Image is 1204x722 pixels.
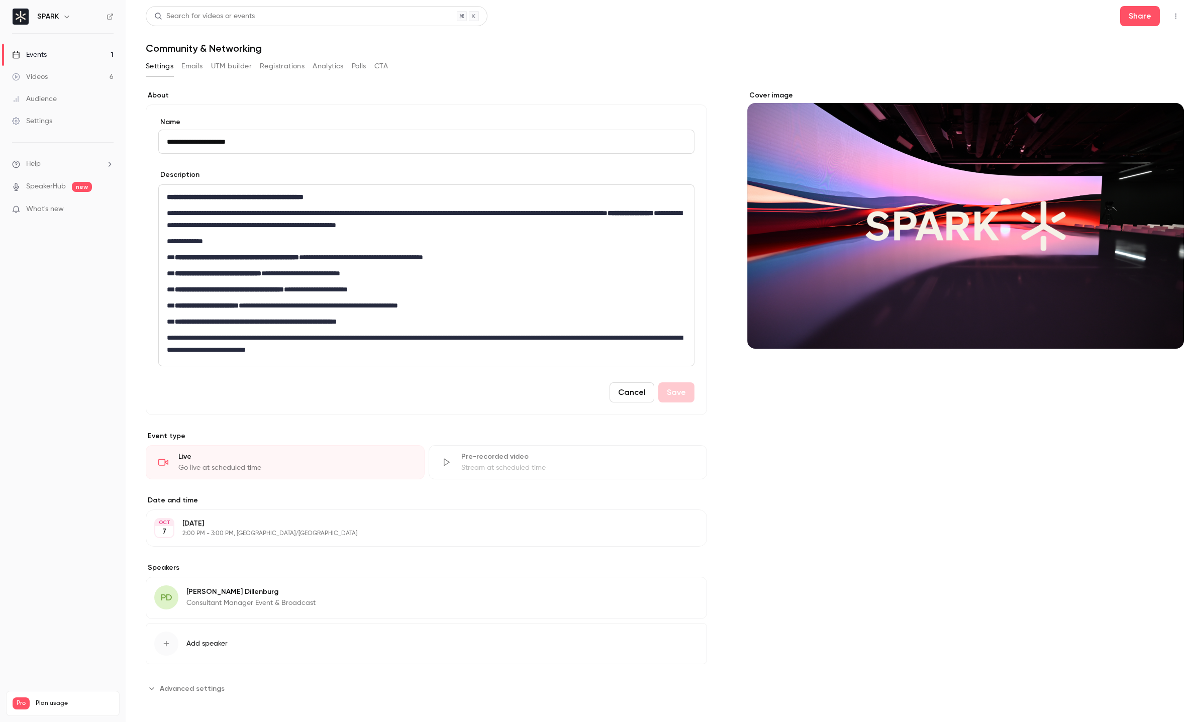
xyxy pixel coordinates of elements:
[72,182,92,192] span: new
[182,519,654,529] p: [DATE]
[12,94,57,104] div: Audience
[13,697,30,709] span: Pro
[12,159,114,169] li: help-dropdown-opener
[162,527,166,537] p: 7
[186,587,316,597] p: [PERSON_NAME] Dillenburg
[154,11,255,22] div: Search for videos or events
[352,58,366,74] button: Polls
[36,699,113,707] span: Plan usage
[12,72,48,82] div: Videos
[26,181,66,192] a: SpeakerHub
[155,519,173,526] div: OCT
[374,58,388,74] button: CTA
[158,170,199,180] label: Description
[178,463,412,473] div: Go live at scheduled time
[160,683,225,694] span: Advanced settings
[13,9,29,25] img: SPARK
[461,452,695,462] div: Pre-recorded video
[146,680,707,696] section: Advanced settings
[1120,6,1160,26] button: Share
[146,563,707,573] label: Speakers
[12,50,47,60] div: Events
[158,117,694,127] label: Name
[146,431,707,441] p: Event type
[158,184,694,366] section: description
[146,577,707,619] div: PD[PERSON_NAME] DillenburgConsultant Manager Event & Broadcast
[313,58,344,74] button: Analytics
[186,639,228,649] span: Add speaker
[260,58,305,74] button: Registrations
[26,204,64,215] span: What's new
[146,42,1184,54] h1: Community & Networking
[146,90,707,100] label: About
[146,58,173,74] button: Settings
[146,445,425,479] div: LiveGo live at scheduled time
[159,185,694,366] div: editor
[12,116,52,126] div: Settings
[178,452,412,462] div: Live
[182,530,654,538] p: 2:00 PM - 3:00 PM, [GEOGRAPHIC_DATA]/[GEOGRAPHIC_DATA]
[429,445,708,479] div: Pre-recorded videoStream at scheduled time
[186,598,316,608] p: Consultant Manager Event & Broadcast
[211,58,252,74] button: UTM builder
[37,12,59,22] h6: SPARK
[610,382,654,402] button: Cancel
[102,205,114,214] iframe: Noticeable Trigger
[26,159,41,169] span: Help
[146,495,707,505] label: Date and time
[461,463,695,473] div: Stream at scheduled time
[161,591,172,604] span: PD
[747,90,1184,100] label: Cover image
[146,623,707,664] button: Add speaker
[181,58,203,74] button: Emails
[747,90,1184,349] section: Cover image
[146,680,231,696] button: Advanced settings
